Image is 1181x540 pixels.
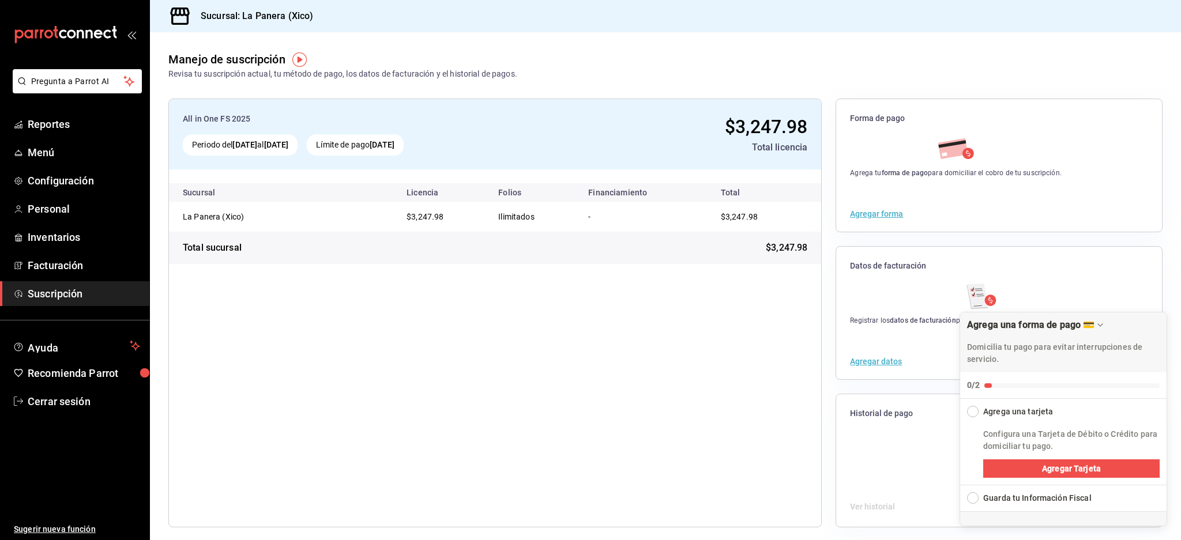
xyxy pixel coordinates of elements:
div: Revisa tu suscripción actual, tu método de pago, los datos de facturación y el historial de pagos. [168,68,517,80]
strong: [DATE] [264,140,289,149]
div: Agrega tu para domiciliar el cobro de tu suscripción. [850,168,1062,178]
span: Pregunta a Parrot AI [31,75,124,88]
button: Agregar Tarjeta [983,459,1160,478]
div: Periodo del al [183,134,298,156]
button: Collapse Checklist [960,312,1167,398]
img: Tooltip marker [292,52,307,67]
span: Menú [28,145,140,160]
strong: forma de pago [882,169,928,177]
div: Agrega una forma de pago 💳 [967,319,1095,330]
td: - [579,202,706,232]
span: Inventarios [28,229,140,245]
strong: [DATE] [232,140,257,149]
div: Guarda tu Información Fiscal [983,492,1092,504]
span: Personal [28,201,140,217]
th: Financiamiento [579,183,706,202]
span: Facturación [28,258,140,273]
span: Historial de pago [850,408,1148,419]
button: Agregar forma [850,210,903,218]
p: Domicilia tu pago para evitar interrupciones de servicio. [967,341,1160,365]
h3: Sucursal: La Panera (Xico) [191,9,313,23]
div: La Panera (Xico) [183,211,298,222]
div: Total sucursal [183,241,242,255]
span: $3,247.98 [721,212,758,221]
button: Pregunta a Parrot AI [13,69,142,93]
button: Agregar datos [850,357,902,365]
th: Total [707,183,822,202]
a: Pregunta a Parrot AI [8,84,142,96]
span: Datos de facturación [850,260,1148,271]
span: $3,247.98 [407,212,443,221]
td: Ilimitados [489,202,579,232]
p: Configura una Tarjeta de Débito o Crédito para domiciliar tu pago. [983,428,1160,452]
div: Total licencia [569,141,808,154]
button: Ver historial [850,501,895,513]
div: Drag to move checklist [960,312,1167,372]
span: Recomienda Parrot [28,365,140,381]
span: Forma de pago [850,113,1148,124]
span: $3,247.98 [725,116,807,138]
div: Sucursal [183,188,246,197]
span: Suscripción [28,286,140,301]
button: Expand Checklist [960,485,1167,511]
div: Agrega una forma de pago 💳 [960,312,1167,526]
strong: datos de facturación [890,316,956,324]
div: Agrega una tarjeta [983,406,1053,418]
strong: [DATE] [370,140,394,149]
button: open_drawer_menu [127,30,136,39]
div: All in One FS 2025 [183,113,560,125]
span: Sugerir nueva función [14,523,140,535]
span: Agregar Tarjeta [1042,463,1101,475]
div: Registrar los para poder generar las facturas de tu suscripción. [850,315,1114,326]
th: Folios [489,183,579,202]
button: Collapse Checklist [960,399,1167,418]
span: $3,247.98 [766,241,807,255]
span: Configuración [28,173,140,188]
span: Reportes [28,116,140,132]
div: 0/2 [967,379,980,391]
div: Límite de pago [307,134,404,156]
div: Manejo de suscripción [168,51,285,68]
th: Licencia [397,183,489,202]
span: Cerrar sesión [28,394,140,409]
span: Ayuda [28,339,125,353]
